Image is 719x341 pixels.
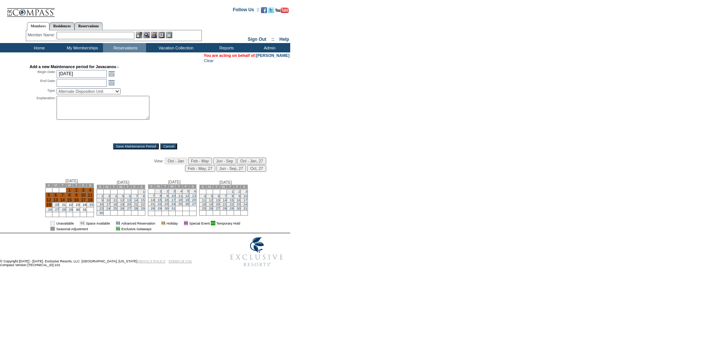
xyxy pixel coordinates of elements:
[30,70,56,78] div: Begin Date:
[66,193,73,198] td: 8
[178,202,182,206] a: 25
[185,194,189,198] a: 12
[30,64,119,69] strong: Add a new Maintenance period for Javacanou -
[106,203,110,206] a: 17
[100,211,103,215] a: 30
[167,194,169,198] a: 9
[239,190,240,194] a: 2
[134,198,138,202] a: 14
[247,43,290,52] td: Admin
[188,158,212,164] input: Feb - May
[62,208,66,211] a: 28
[116,221,120,225] td: 01
[120,203,124,206] a: 19
[146,43,204,52] td: Vacation Collection
[216,221,240,225] td: Temporary Hold
[69,208,73,211] a: 29
[73,198,80,203] td: 16
[211,221,215,225] td: 01
[216,165,246,172] input: Jun - Sep, 27
[243,207,247,210] a: 31
[216,207,219,210] a: 27
[141,198,145,202] a: 15
[172,198,175,202] a: 17
[27,22,50,30] a: Members
[66,203,73,207] td: 22
[185,165,215,172] input: Feb - May, 27
[87,188,94,193] td: 4
[121,221,155,225] td: Advanced Reservation
[17,43,60,52] td: Home
[113,143,159,149] input: Save Maintenance Period
[151,32,157,38] img: Impersonate
[134,207,138,210] a: 28
[275,9,289,14] a: Subscribe to our YouTube Channel
[129,194,131,198] a: 6
[261,7,267,13] img: Become our fan on Facebook
[213,185,220,189] td: T
[73,203,80,207] td: 23
[66,198,73,203] td: 15
[101,198,103,202] a: 9
[248,37,266,42] a: Sign Out
[227,185,234,189] td: T
[247,165,266,172] input: Oct, 27
[117,180,130,185] span: [DATE]
[107,70,116,78] a: Open the calendar popup.
[279,37,289,42] a: Help
[161,221,165,225] td: 01
[153,194,155,198] a: 7
[80,221,85,225] td: 01
[30,88,56,94] div: Type:
[66,188,73,193] td: 1
[106,198,110,202] a: 10
[202,207,206,210] a: 25
[275,7,289,13] img: Subscribe to our YouTube Channel
[185,198,189,202] a: 19
[49,22,75,30] a: Residences
[206,185,213,189] td: M
[110,185,117,189] td: T
[52,198,59,203] td: 13
[204,53,289,58] span: You are acting on behalf of:
[124,185,131,189] td: T
[231,190,233,194] a: 1
[73,207,80,212] td: 30
[143,32,150,38] img: View
[169,185,175,189] td: W
[121,226,155,231] td: Exclusive Getaways
[87,198,94,203] td: 18
[164,207,168,210] a: 30
[180,189,182,193] a: 4
[160,143,177,149] input: Cancel
[73,183,80,188] td: T
[158,32,165,38] img: Reservations
[87,193,94,198] td: 11
[213,158,236,164] input: Jun - Sep
[204,194,206,198] a: 4
[237,207,240,210] a: 30
[113,203,117,206] a: 18
[166,32,172,38] img: b_calculator.gif
[136,194,138,198] a: 7
[158,198,161,202] a: 15
[136,32,142,38] img: b_edit.gif
[192,194,196,198] a: 13
[209,198,213,202] a: 12
[231,194,233,198] a: 8
[141,207,145,210] a: 29
[268,9,274,14] a: Follow us on Twitter
[230,203,233,206] a: 22
[164,198,168,202] a: 16
[155,185,161,189] td: M
[199,185,206,189] td: S
[52,193,59,198] td: 6
[165,158,187,164] input: Oct - Jan
[80,188,87,193] td: 3
[127,198,131,202] a: 13
[148,185,155,189] td: S
[243,194,247,198] a: 10
[241,185,248,189] td: S
[113,198,117,202] a: 11
[176,185,182,189] td: T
